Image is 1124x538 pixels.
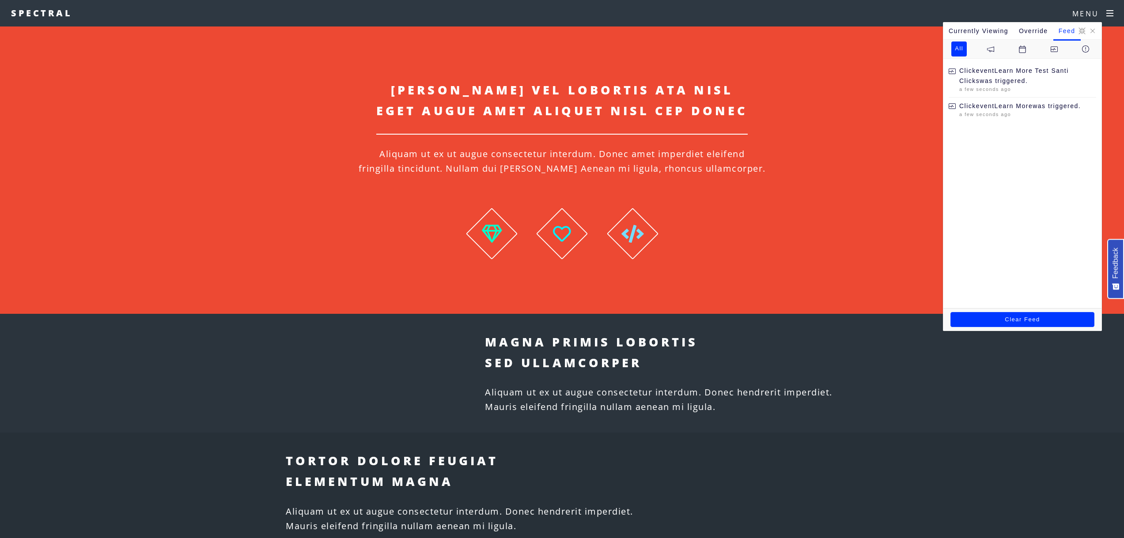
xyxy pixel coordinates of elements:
optly-block: event was triggered. [959,66,1096,86]
strong: Learn More [995,102,1033,109]
optly-block: Override [1014,23,1053,39]
optly-block: a few seconds ago [959,111,1096,119]
p: Aliquam ut ex ut augue consectetur interdum. Donec hendrerit imperdiet. Mauris eleifend fringilla... [286,504,639,533]
span: Feedback [1112,248,1120,278]
span: Menu [1072,9,1099,19]
strong: Click [959,67,976,74]
strong: Click [959,102,976,109]
strong: Learn More Test Santi Clicks [959,67,1069,84]
optly-block: Feed [1053,23,1081,39]
p: Aliquam ut ex ut augue consectetur interdum. Donec hendrerit imperdiet. Mauris eleifend fringilla... [485,385,838,414]
h2: Magna primis lobortis sed ullamcorper [485,331,838,373]
a: Menu [1062,0,1124,27]
p: Aliquam ut ex ut augue consectetur interdum. Donec amet imperdiet eleifend fringilla tincidunt. N... [297,147,827,176]
optly-block: event was triggered. [959,101,1096,111]
optly-block: Clear Feed [950,312,1094,327]
optly-block: Currently Viewing [943,23,1014,39]
button: Feedback - Show survey [1107,239,1124,299]
h2: Tortor dolore feugiat elementum magna [286,450,639,492]
optly-button: All [951,41,967,56]
optly-block: a few seconds ago [959,86,1096,94]
h2: [PERSON_NAME] vel lobortis ata nisl eget augue amet aliquet nisl cep donec [376,79,748,135]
